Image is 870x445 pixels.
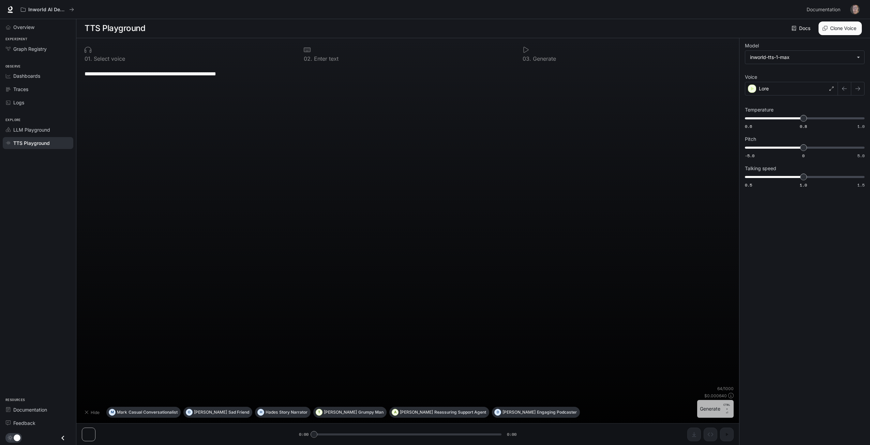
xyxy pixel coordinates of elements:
a: Feedback [3,417,73,429]
p: Talking speed [745,166,776,171]
a: Docs [790,21,813,35]
div: inworld-tts-1-max [745,51,864,64]
p: Grumpy Man [358,410,384,414]
span: 0 [802,153,805,159]
a: Dashboards [3,70,73,82]
button: MMarkCasual Conversationalist [106,407,181,418]
p: Engaging Podcaster [537,410,577,414]
a: Traces [3,83,73,95]
a: Overview [3,21,73,33]
p: ⏎ [723,403,731,415]
span: Documentation [13,406,47,413]
a: LLM Playground [3,124,73,136]
span: 0.6 [745,123,752,129]
p: Hades [266,410,278,414]
button: O[PERSON_NAME]Sad Friend [183,407,252,418]
span: Dark mode toggle [14,434,20,441]
button: User avatar [848,3,862,16]
button: Clone Voice [819,21,862,35]
p: 64 / 1000 [717,386,734,391]
button: D[PERSON_NAME]Engaging Podcaster [492,407,580,418]
p: Pitch [745,137,756,142]
button: All workspaces [18,3,77,16]
p: [PERSON_NAME] [194,410,227,414]
span: Documentation [807,5,840,14]
div: D [495,407,501,418]
p: Sad Friend [228,410,249,414]
span: Logs [13,99,24,106]
p: $ 0.000640 [704,393,727,399]
p: Mark [117,410,127,414]
p: Story Narrator [279,410,307,414]
p: Voice [745,75,757,79]
p: 0 1 . [85,56,92,61]
p: Inworld AI Demos [28,7,66,13]
img: User avatar [850,5,860,14]
p: 0 3 . [523,56,531,61]
p: Select voice [92,56,125,61]
span: 1.5 [857,182,865,188]
p: Reassuring Support Agent [434,410,486,414]
p: Enter text [312,56,339,61]
span: Dashboards [13,72,40,79]
span: LLM Playground [13,126,50,133]
div: H [258,407,264,418]
button: A[PERSON_NAME]Reassuring Support Agent [389,407,489,418]
span: Feedback [13,419,35,427]
p: Generate [531,56,556,61]
span: Traces [13,86,28,93]
span: 0.8 [800,123,807,129]
p: Model [745,43,759,48]
span: TTS Playground [13,139,50,147]
span: 1.0 [800,182,807,188]
button: Close drawer [55,431,71,445]
div: A [392,407,398,418]
a: Logs [3,97,73,108]
a: TTS Playground [3,137,73,149]
span: 0.5 [745,182,752,188]
p: [PERSON_NAME] [324,410,357,414]
button: Hide [82,407,104,418]
button: HHadesStory Narrator [255,407,311,418]
p: Lore [759,85,769,92]
div: O [186,407,192,418]
a: Graph Registry [3,43,73,55]
button: GenerateCTRL +⏎ [697,400,734,418]
p: CTRL + [723,403,731,411]
p: Casual Conversationalist [129,410,178,414]
p: [PERSON_NAME] [502,410,536,414]
a: Documentation [804,3,845,16]
span: Overview [13,24,34,31]
h1: TTS Playground [85,21,145,35]
p: 0 2 . [304,56,312,61]
div: inworld-tts-1-max [750,54,853,61]
span: -5.0 [745,153,754,159]
button: T[PERSON_NAME]Grumpy Man [313,407,387,418]
p: Temperature [745,107,774,112]
a: Documentation [3,404,73,416]
p: [PERSON_NAME] [400,410,433,414]
span: 5.0 [857,153,865,159]
span: Graph Registry [13,45,47,53]
div: M [109,407,115,418]
span: 1.0 [857,123,865,129]
div: T [316,407,322,418]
